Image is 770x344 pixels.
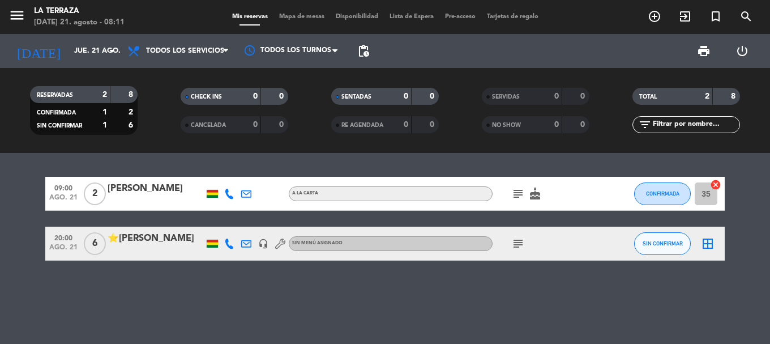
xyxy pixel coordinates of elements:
strong: 0 [554,92,559,100]
span: Sin menú asignado [292,241,343,245]
span: TOTAL [639,94,657,100]
i: headset_mic [258,239,268,249]
div: La Terraza [34,6,125,17]
span: NO SHOW [492,122,521,128]
strong: 0 [430,92,437,100]
strong: 0 [253,121,258,129]
strong: 8 [731,92,738,100]
button: menu [8,7,25,28]
div: [DATE] 21. agosto - 08:11 [34,17,125,28]
span: CANCELADA [191,122,226,128]
strong: 0 [404,121,408,129]
strong: 0 [279,121,286,129]
span: CONFIRMADA [646,190,679,197]
strong: 0 [279,92,286,100]
i: [DATE] [8,39,69,63]
span: 09:00 [49,181,78,194]
i: power_settings_new [735,44,749,58]
span: Tarjetas de regalo [481,14,544,20]
span: CHECK INS [191,94,222,100]
strong: 2 [129,108,135,116]
span: RESERVADAS [37,92,73,98]
span: pending_actions [357,44,370,58]
span: Disponibilidad [330,14,384,20]
span: Pre-acceso [439,14,481,20]
strong: 1 [102,121,107,129]
i: border_all [701,237,715,250]
span: A la carta [292,191,318,196]
i: menu [8,7,25,24]
button: CONFIRMADA [634,182,691,205]
span: Lista de Espera [384,14,439,20]
i: subject [511,187,525,201]
i: cake [528,187,542,201]
span: SIN CONFIRMAR [37,123,82,129]
span: SIN CONFIRMAR [643,240,683,247]
span: Mis reservas [226,14,273,20]
strong: 2 [705,92,709,100]
i: turned_in_not [709,10,722,23]
span: CONFIRMADA [37,110,76,116]
strong: 0 [430,121,437,129]
strong: 0 [554,121,559,129]
span: 20:00 [49,231,78,244]
i: exit_to_app [678,10,692,23]
strong: 0 [580,92,587,100]
i: subject [511,237,525,250]
i: search [739,10,753,23]
span: 2 [84,182,106,205]
span: Todos los servicios [146,47,224,55]
span: ago. 21 [49,194,78,207]
span: print [697,44,711,58]
span: Mapa de mesas [273,14,330,20]
i: cancel [710,179,721,190]
strong: 1 [102,108,107,116]
i: arrow_drop_down [105,44,119,58]
strong: 6 [129,121,135,129]
strong: 0 [253,92,258,100]
span: SENTADAS [341,94,371,100]
span: ago. 21 [49,244,78,257]
span: RE AGENDADA [341,122,383,128]
strong: 0 [580,121,587,129]
i: add_circle_outline [648,10,661,23]
strong: 2 [102,91,107,99]
div: [PERSON_NAME] [108,181,204,196]
i: filter_list [638,118,652,131]
div: ⭐[PERSON_NAME] [108,231,204,246]
strong: 0 [404,92,408,100]
strong: 8 [129,91,135,99]
span: SERVIDAS [492,94,520,100]
input: Filtrar por nombre... [652,118,739,131]
div: LOG OUT [723,34,762,68]
button: SIN CONFIRMAR [634,232,691,255]
span: 6 [84,232,106,255]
